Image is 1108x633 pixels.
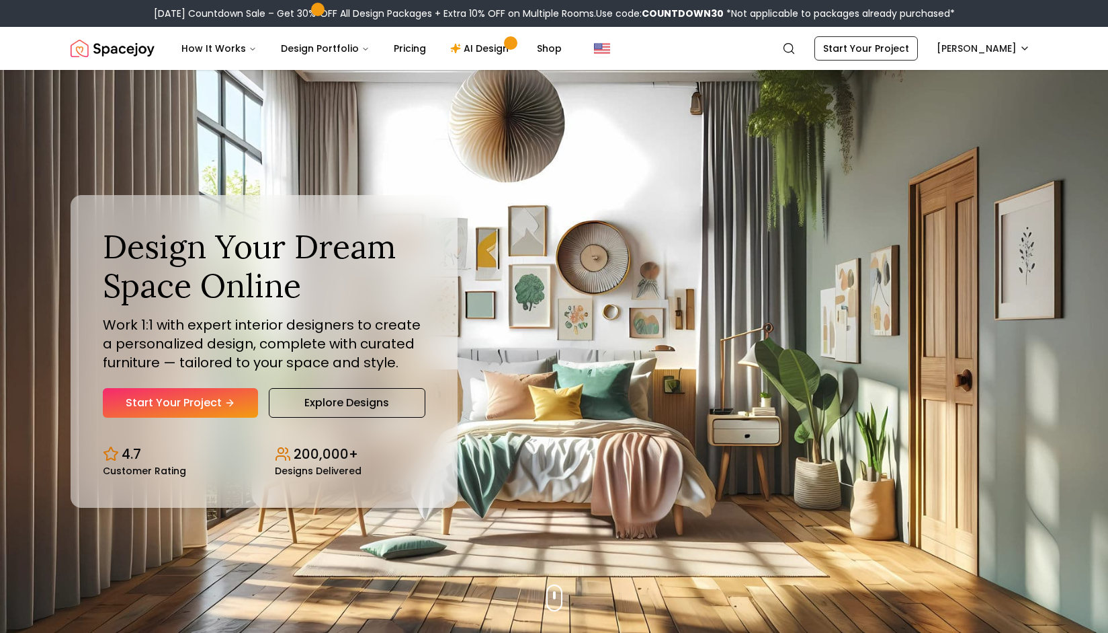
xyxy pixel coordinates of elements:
h1: Design Your Dream Space Online [103,227,425,305]
small: Designs Delivered [275,466,361,476]
a: Spacejoy [71,35,155,62]
div: [DATE] Countdown Sale – Get 30% OFF All Design Packages + Extra 10% OFF on Multiple Rooms. [154,7,955,20]
img: United States [594,40,610,57]
small: Customer Rating [103,466,186,476]
nav: Main [171,35,572,62]
nav: Global [71,27,1038,70]
b: COUNTDOWN30 [642,7,724,20]
p: Work 1:1 with expert interior designers to create a personalized design, complete with curated fu... [103,315,425,372]
button: How It Works [171,35,267,62]
a: Explore Designs [269,388,425,418]
p: 200,000+ [294,445,358,463]
span: Use code: [596,7,724,20]
button: [PERSON_NAME] [929,36,1038,61]
p: 4.7 [122,445,141,463]
div: Design stats [103,434,425,476]
span: *Not applicable to packages already purchased* [724,7,955,20]
a: Shop [526,35,572,62]
a: AI Design [439,35,523,62]
button: Design Portfolio [270,35,380,62]
a: Start Your Project [814,36,918,61]
a: Pricing [383,35,437,62]
a: Start Your Project [103,388,258,418]
img: Spacejoy Logo [71,35,155,62]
